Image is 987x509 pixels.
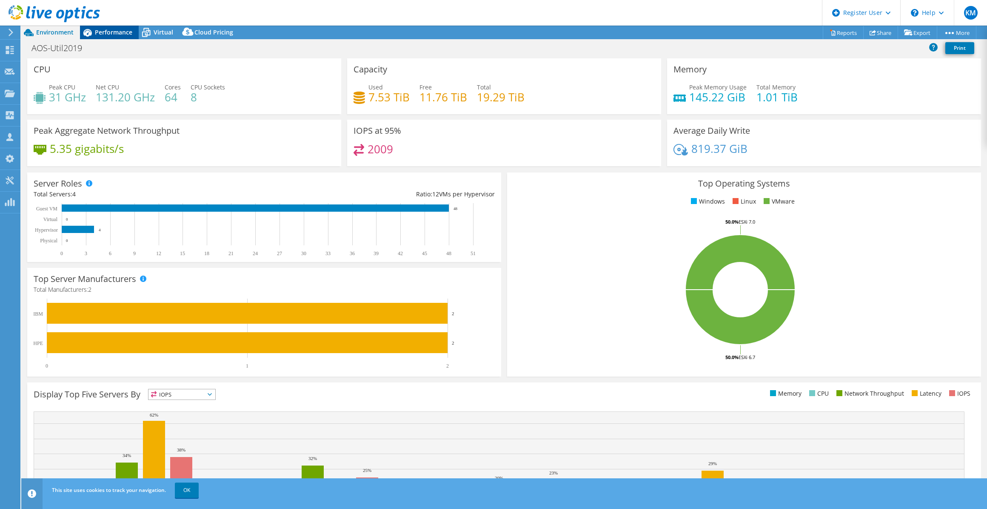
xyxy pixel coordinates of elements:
text: 2 [452,340,454,345]
li: IOPS [947,389,970,398]
text: 51 [471,250,476,256]
h3: Server Roles [34,179,82,188]
text: 4 [99,228,101,232]
span: IOPS [148,389,215,400]
h4: 145.22 GiB [689,92,747,102]
text: 34% [123,453,131,458]
text: 2 [446,363,449,369]
span: Peak Memory Usage [689,83,747,91]
li: Memory [768,389,802,398]
h4: 64 [165,92,181,102]
text: Guest VM [36,206,57,212]
li: Linux [730,197,756,206]
h4: 5.35 gigabits/s [50,144,124,153]
h4: 8 [191,92,225,102]
text: Virtual [43,216,58,222]
h4: 7.53 TiB [368,92,410,102]
text: 6 [109,250,111,256]
h4: 31 GHz [49,92,86,102]
h1: AOS-Util2019 [28,43,95,53]
text: 9 [133,250,136,256]
text: 33 [325,250,331,256]
span: Cloud Pricing [194,28,233,36]
a: Export [898,26,937,39]
a: OK [175,483,199,498]
h4: Total Manufacturers: [34,285,495,294]
text: 42 [398,250,403,256]
h3: Top Operating Systems [513,179,975,188]
text: 39 [374,250,379,256]
text: 38% [177,447,185,452]
text: 36 [350,250,355,256]
tspan: 50.0% [725,354,739,360]
li: VMware [762,197,795,206]
text: Hypervisor [35,227,58,233]
span: Virtual [154,28,173,36]
h3: Memory [673,65,707,74]
h3: CPU [34,65,51,74]
text: 0 [66,217,68,221]
text: 62% [150,412,158,417]
a: Reports [823,26,864,39]
span: 2 [88,285,91,293]
text: 0 [60,250,63,256]
span: CPU Sockets [191,83,225,91]
span: Free [419,83,432,91]
text: 27 [277,250,282,256]
h4: 19.29 TiB [477,92,525,102]
h4: 131.20 GHz [96,92,155,102]
span: Total Memory [756,83,796,91]
text: 23% [549,470,558,475]
li: Network Throughput [834,389,904,398]
h4: 1.01 TiB [756,92,798,102]
span: Cores [165,83,181,91]
text: 45 [422,250,427,256]
h3: IOPS at 95% [354,126,401,135]
div: Ratio: VMs per Hypervisor [264,190,495,199]
a: Share [863,26,898,39]
tspan: 50.0% [725,219,739,225]
span: Peak CPU [49,83,75,91]
span: KM [964,6,978,20]
text: 3 [85,250,87,256]
text: 15 [180,250,185,256]
h3: Top Server Manufacturers [34,274,136,284]
text: 30 [301,250,306,256]
text: 0 [66,239,68,243]
span: This site uses cookies to track your navigation. [52,486,166,494]
text: 12 [156,250,161,256]
span: Used [368,83,383,91]
text: 2 [452,311,454,316]
svg: \n [911,9,919,17]
text: 25% [363,468,371,473]
h4: 11.76 TiB [419,92,467,102]
li: CPU [807,389,829,398]
a: More [937,26,976,39]
li: Latency [910,389,941,398]
text: 48 [454,207,458,211]
span: Performance [95,28,132,36]
div: Total Servers: [34,190,264,199]
text: 48 [446,250,451,256]
text: 29% [708,461,717,466]
a: Print [945,42,974,54]
span: Total [477,83,491,91]
h4: 819.37 GiB [691,144,747,153]
text: 24 [253,250,258,256]
text: 32% [308,456,317,461]
text: 1 [246,363,248,369]
span: Net CPU [96,83,119,91]
tspan: ESXi 7.0 [739,219,755,225]
span: 12 [432,190,439,198]
text: HPE [33,340,43,346]
text: 0 [46,363,48,369]
span: Environment [36,28,74,36]
text: Physical [40,238,57,244]
tspan: ESXi 6.7 [739,354,755,360]
h3: Peak Aggregate Network Throughput [34,126,180,135]
li: Windows [689,197,725,206]
text: 20% [495,475,503,480]
h3: Capacity [354,65,387,74]
text: IBM [33,311,43,317]
h3: Average Daily Write [673,126,750,135]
